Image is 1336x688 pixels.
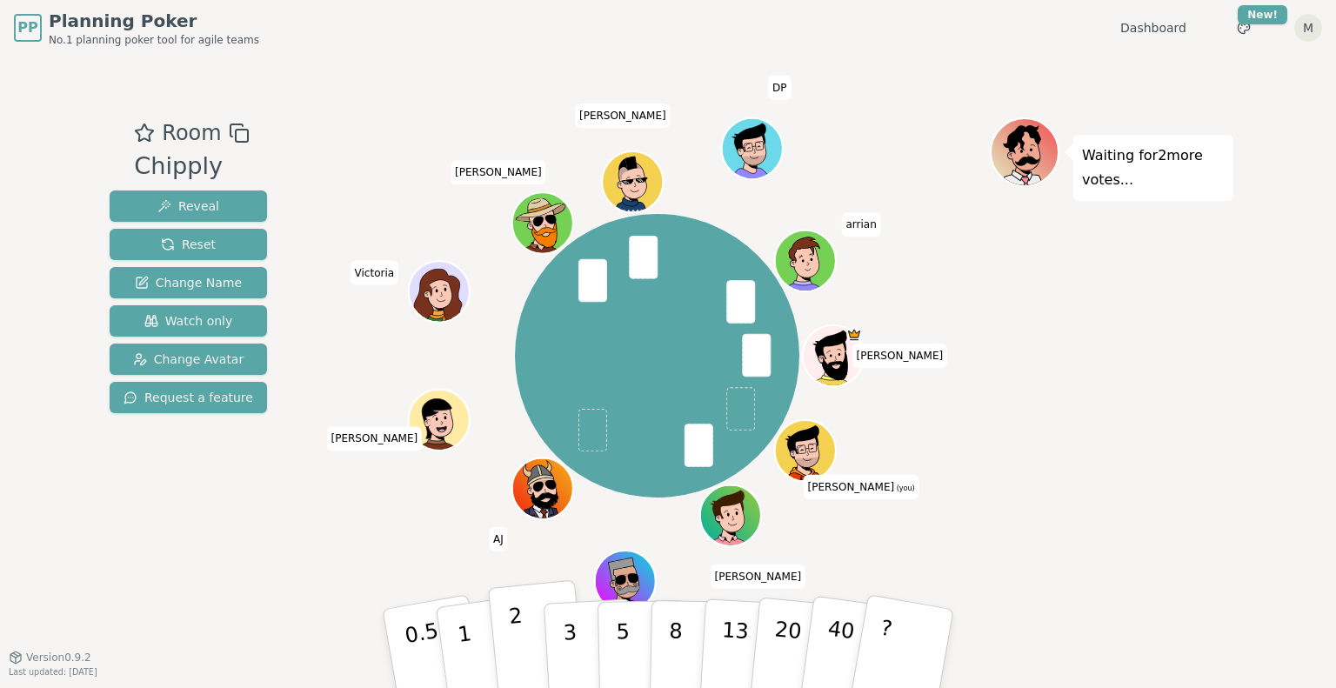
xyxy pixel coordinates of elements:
span: (you) [894,484,915,492]
span: Click to change your name [841,212,880,237]
span: Last updated: [DATE] [9,667,97,677]
span: Reveal [157,197,219,215]
span: Reset [161,236,216,253]
span: Change Name [135,274,242,291]
span: Change Avatar [133,351,244,368]
button: Add as favourite [134,117,155,149]
span: Version 0.9.2 [26,651,91,665]
button: Version0.9.2 [9,651,91,665]
span: No.1 planning poker tool for agile teams [49,33,259,47]
span: Click to change your name [489,527,508,551]
span: Click to change your name [710,564,805,588]
button: M [1294,14,1322,42]
button: Watch only [110,305,267,337]
button: Reveal [110,190,267,222]
span: Planning Poker [49,9,259,33]
div: New! [1238,5,1287,24]
a: Dashboard [1120,19,1186,37]
span: Mike is the host [846,327,862,343]
a: PPPlanning PokerNo.1 planning poker tool for agile teams [14,9,259,47]
span: Request a feature [124,389,253,406]
span: Click to change your name [327,426,423,451]
span: Click to change your name [451,160,546,184]
button: Reset [110,229,267,260]
div: Chipply [134,149,249,184]
span: PP [17,17,37,38]
button: Request a feature [110,382,267,413]
span: Click to change your name [351,260,399,284]
span: Click to change your name [575,104,671,128]
p: Waiting for 2 more votes... [1082,144,1225,192]
span: Click to change your name [803,475,918,499]
button: Change Avatar [110,344,267,375]
span: Click to change your name [852,344,948,368]
span: Watch only [144,312,233,330]
span: Click to change your name [768,76,791,100]
span: Room [162,117,221,149]
button: New! [1228,12,1259,43]
button: Click to change your avatar [776,422,833,479]
button: Change Name [110,267,267,298]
